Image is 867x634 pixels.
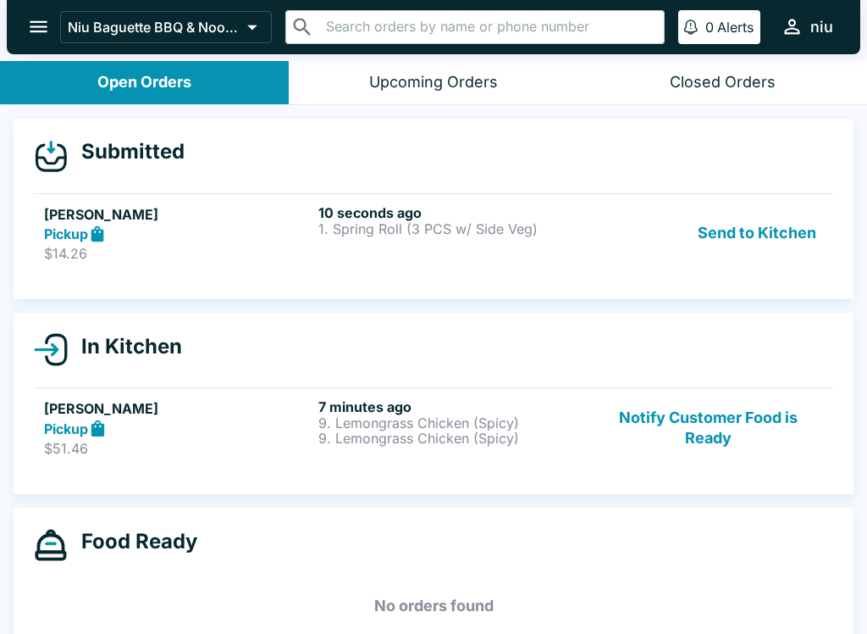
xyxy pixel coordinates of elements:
[44,420,88,437] strong: Pickup
[60,11,272,43] button: Niu Baguette BBQ & Noodle Soup
[318,221,586,236] p: 1. Spring Roll (3 PCS w/ Side Veg)
[705,19,714,36] p: 0
[34,193,833,273] a: [PERSON_NAME]Pickup$14.2610 seconds ago1. Spring Roll (3 PCS w/ Side Veg)Send to Kitchen
[44,204,312,225] h5: [PERSON_NAME]
[774,8,840,45] button: niu
[318,415,586,431] p: 9. Lemongrass Chicken (Spicy)
[717,19,754,36] p: Alerts
[34,387,833,467] a: [PERSON_NAME]Pickup$51.467 minutes ago9. Lemongrass Chicken (Spicy)9. Lemongrass Chicken (Spicy)N...
[17,5,60,48] button: open drawer
[68,19,240,36] p: Niu Baguette BBQ & Noodle Soup
[691,204,823,263] button: Send to Kitchen
[594,398,823,457] button: Notify Customer Food is Ready
[318,431,586,446] p: 9. Lemongrass Chicken (Spicy)
[68,529,197,554] h4: Food Ready
[44,225,88,242] strong: Pickup
[68,334,182,359] h4: In Kitchen
[68,139,185,164] h4: Submitted
[44,398,312,419] h5: [PERSON_NAME]
[44,245,312,262] p: $14.26
[44,440,312,457] p: $51.46
[810,17,833,37] div: niu
[318,204,586,221] h6: 10 seconds ago
[321,15,657,39] input: Search orders by name or phone number
[318,398,586,415] h6: 7 minutes ago
[369,73,498,92] div: Upcoming Orders
[97,73,191,92] div: Open Orders
[670,73,776,92] div: Closed Orders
